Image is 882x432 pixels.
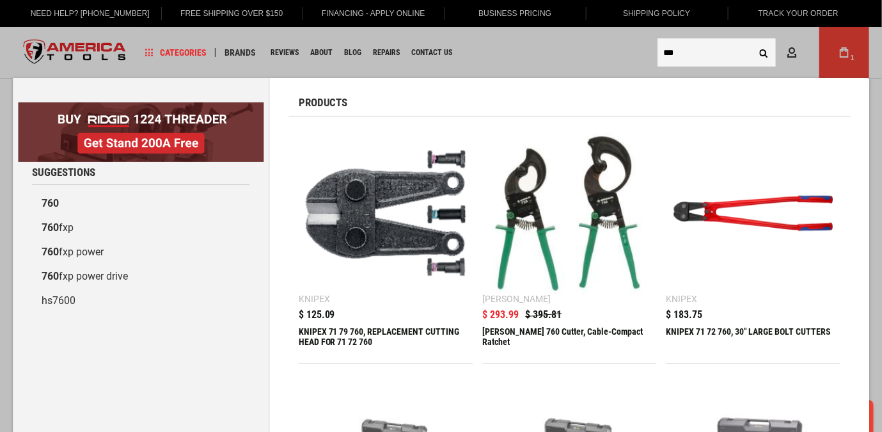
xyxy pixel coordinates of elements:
a: Categories [139,44,212,61]
img: KNIPEX 71 79 760, REPLACEMENT CUTTING HEAD FOR 71 72 760 [305,132,466,294]
span: Brands [224,48,256,57]
div: KNIPEX 71 79 760, REPLACEMENT CUTTING HEAD FOR 71 72 760 [299,326,473,357]
a: KNIPEX 71 79 760, REPLACEMENT CUTTING HEAD FOR 71 72 760 Knipex $ 125.09 KNIPEX 71 79 760, REPLAC... [299,126,473,364]
span: Products [299,97,348,108]
div: KNIPEX 71 72 760, 30 [666,326,840,357]
div: Knipex [299,294,330,303]
a: hs7600 [32,289,250,313]
img: BOGO: Buy RIDGID® 1224 Threader, Get Stand 200A Free! [18,102,264,162]
div: Knipex [666,294,698,303]
b: 760 [42,197,59,209]
span: $ 395.81 [525,310,562,320]
a: 760fxp power [32,240,250,264]
a: KNIPEX 71 72 760, 30 Knipex $ 183.75 KNIPEX 71 72 760, 30" LARGE BOLT CUTTERS [666,126,840,364]
span: Suggestions [32,167,95,178]
p: Chat now [18,19,145,29]
a: Brands [219,44,262,61]
img: KNIPEX 71 72 760, 30 [673,132,834,294]
a: GREENLEE 760 Cutter, Cable-Compact Ratchet [PERSON_NAME] $ 395.81 $ 293.99 [PERSON_NAME] 760 Cutt... [482,126,656,364]
button: Search [752,40,776,65]
a: 760 [32,191,250,216]
div: [PERSON_NAME] [482,294,551,303]
span: Categories [145,48,207,57]
span: $ 293.99 [482,310,519,320]
span: $ 183.75 [666,310,703,320]
button: Open LiveChat chat widget [147,17,162,32]
a: BOGO: Buy RIDGID® 1224 Threader, Get Stand 200A Free! [18,102,264,112]
a: 760fxp [32,216,250,240]
a: 760fxp power drive [32,264,250,289]
span: $ 125.09 [299,310,335,320]
img: GREENLEE 760 Cutter, Cable-Compact Ratchet [489,132,650,294]
div: GREENLEE 760 Cutter, Cable-Compact Ratchet [482,326,656,357]
b: 760 [42,221,59,234]
b: 760 [42,246,59,258]
b: 760 [42,270,59,282]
